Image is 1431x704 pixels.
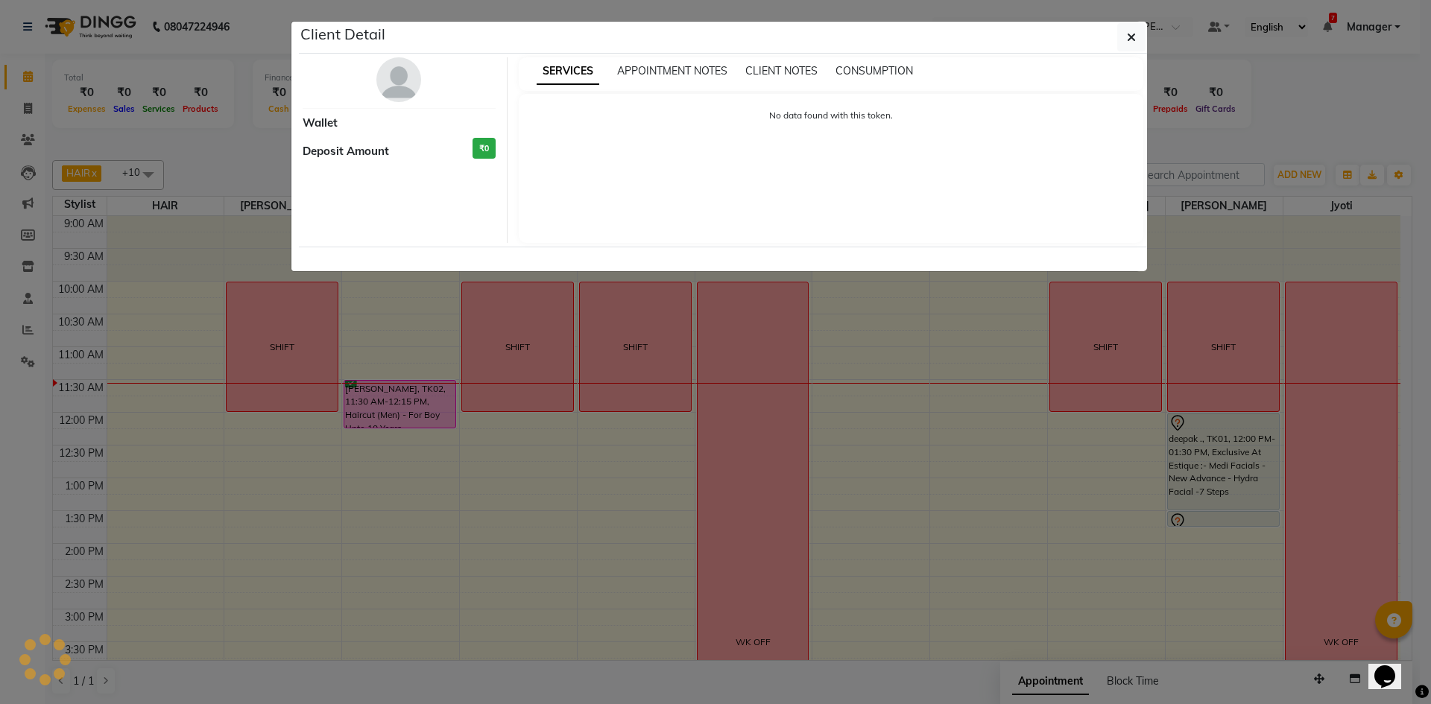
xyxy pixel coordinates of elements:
span: APPOINTMENT NOTES [617,64,727,77]
span: Wallet [303,115,338,132]
img: avatar [376,57,421,102]
h3: ₹0 [473,138,496,159]
span: CLIENT NOTES [745,64,818,77]
span: CONSUMPTION [835,64,913,77]
p: No data found with this token. [534,109,1129,122]
span: SERVICES [537,58,599,85]
span: Deposit Amount [303,143,389,160]
iframe: chat widget [1368,644,1416,689]
h5: Client Detail [300,23,385,45]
